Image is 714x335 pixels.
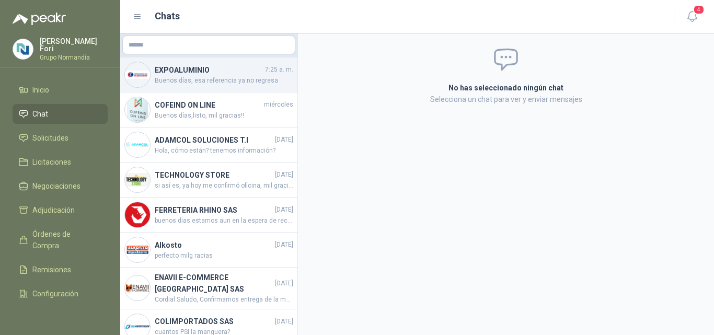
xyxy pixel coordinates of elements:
img: Company Logo [125,62,150,87]
h4: ADAMCOL SOLUCIONES T.I [155,134,273,146]
span: Solicitudes [32,132,68,144]
h4: COFEIND ON LINE [155,99,262,111]
span: Remisiones [32,264,71,275]
a: Chat [13,104,108,124]
a: Company LogoADAMCOL SOLUCIONES T.I[DATE]Hola, cómo están? tenemos información? [120,128,297,163]
p: [PERSON_NAME] Fori [40,38,108,52]
a: Manuales y ayuda [13,308,108,328]
p: Grupo Normandía [40,54,108,61]
h2: No has seleccionado ningún chat [324,82,688,94]
span: Chat [32,108,48,120]
span: 7:25 a. m. [265,65,293,75]
span: Inicio [32,84,49,96]
img: Company Logo [125,237,150,262]
span: [DATE] [275,279,293,288]
img: Company Logo [125,167,150,192]
a: Órdenes de Compra [13,224,108,256]
span: 4 [693,5,705,15]
a: Licitaciones [13,152,108,172]
img: Company Logo [125,132,150,157]
h4: EXPOALUMINIO [155,64,263,76]
h4: ENAVII E-COMMERCE [GEOGRAPHIC_DATA] SAS [155,272,273,295]
span: Cordial Saludo, Confirmamos entrega de la mercancia. [155,295,293,305]
span: si así es, ya hoy me confirmó oficina, mil gracias [155,181,293,191]
p: Selecciona un chat para ver y enviar mensajes [324,94,688,105]
span: Buenos días, esa referencia ya no regresa [155,76,293,86]
span: [DATE] [275,205,293,215]
span: Adjudicación [32,204,75,216]
img: Company Logo [125,275,150,301]
a: Remisiones [13,260,108,280]
a: Inicio [13,80,108,100]
span: Hola, cómo están? tenemos información? [155,146,293,156]
a: Adjudicación [13,200,108,220]
span: [DATE] [275,240,293,250]
span: Negociaciones [32,180,80,192]
span: Órdenes de Compra [32,228,98,251]
h4: COLIMPORTADOS SAS [155,316,273,327]
span: Buenos días,listo, mil gracias!! [155,111,293,121]
button: 4 [683,7,701,26]
a: Configuración [13,284,108,304]
a: Solicitudes [13,128,108,148]
a: Negociaciones [13,176,108,196]
span: Licitaciones [32,156,71,168]
img: Logo peakr [13,13,66,25]
a: Company LogoEXPOALUMINIO7:25 a. m.Buenos días, esa referencia ya no regresa [120,57,297,93]
h4: Alkosto [155,239,273,251]
span: [DATE] [275,135,293,145]
span: miércoles [264,100,293,110]
h4: FERRETERIA RHINO SAS [155,204,273,216]
img: Company Logo [125,202,150,227]
span: perfecto milg racias [155,251,293,261]
h4: TECHNOLOGY STORE [155,169,273,181]
span: [DATE] [275,170,293,180]
a: Company LogoTECHNOLOGY STORE[DATE]si así es, ya hoy me confirmó oficina, mil gracias [120,163,297,198]
span: [DATE] [275,317,293,327]
h1: Chats [155,9,180,24]
a: Company LogoCOFEIND ON LINEmiércolesBuenos días,listo, mil gracias!! [120,93,297,128]
a: Company LogoFERRETERIA RHINO SAS[DATE]buenos dias estamos aun en la espera de recepción del pedid... [120,198,297,233]
a: Company LogoENAVII E-COMMERCE [GEOGRAPHIC_DATA] SAS[DATE]Cordial Saludo, Confirmamos entrega de l... [120,268,297,309]
a: Company LogoAlkosto[DATE]perfecto milg racias [120,233,297,268]
span: buenos dias estamos aun en la espera de recepción del pedido, por favor me pueden indicar cuando ... [155,216,293,226]
span: Configuración [32,288,78,299]
img: Company Logo [13,39,33,59]
img: Company Logo [125,97,150,122]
